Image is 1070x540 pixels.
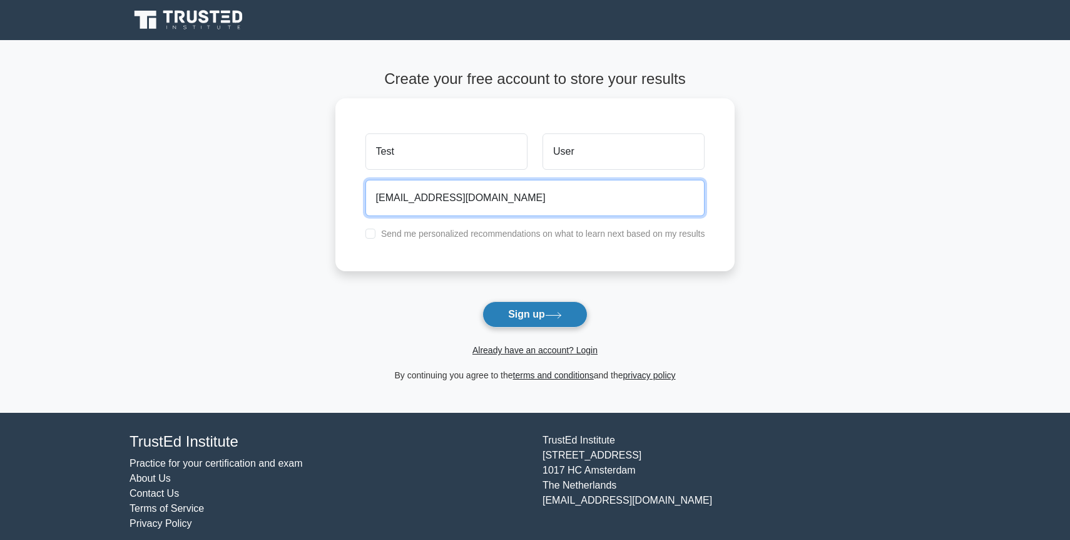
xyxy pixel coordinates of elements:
[482,301,588,328] button: Sign up
[130,488,179,499] a: Contact Us
[130,473,171,484] a: About Us
[381,229,705,239] label: Send me personalized recommendations on what to learn next based on my results
[335,70,735,88] h4: Create your free account to store your results
[130,503,204,514] a: Terms of Service
[472,345,598,355] a: Already have an account? Login
[535,433,948,531] div: TrustEd Institute [STREET_ADDRESS] 1017 HC Amsterdam The Netherlands [EMAIL_ADDRESS][DOMAIN_NAME]
[365,133,527,170] input: First name
[623,370,676,380] a: privacy policy
[130,518,192,529] a: Privacy Policy
[130,458,303,469] a: Practice for your certification and exam
[130,433,527,451] h4: TrustEd Institute
[365,180,705,216] input: Email
[513,370,594,380] a: terms and conditions
[543,133,705,170] input: Last name
[328,368,743,383] div: By continuing you agree to the and the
